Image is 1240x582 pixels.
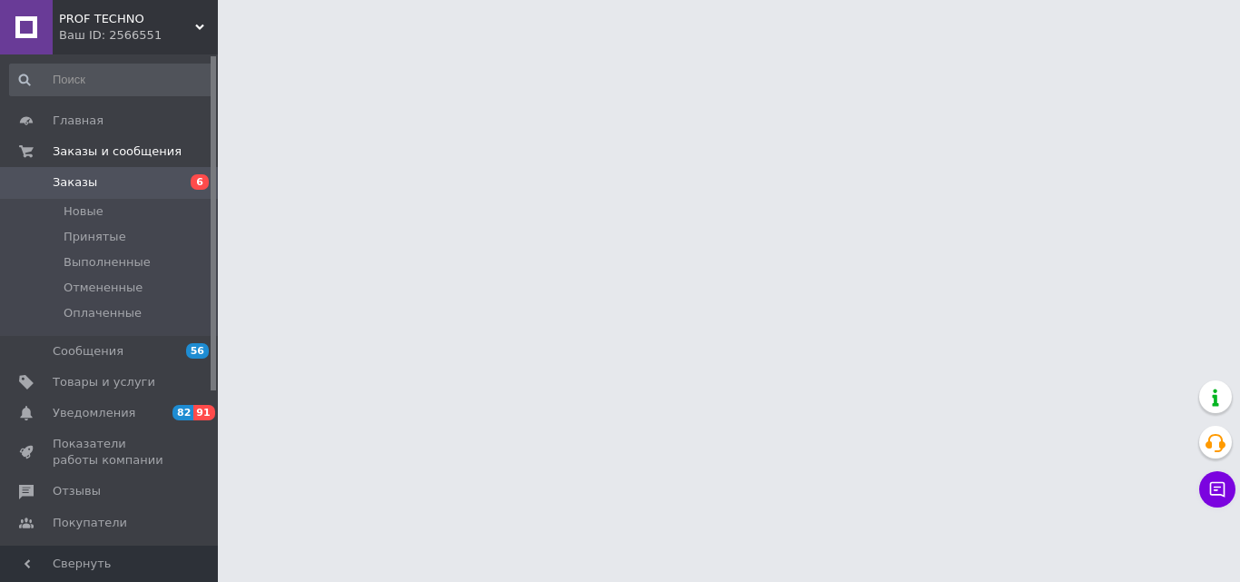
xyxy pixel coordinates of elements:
[59,11,195,27] span: PROF TECHNO
[59,27,218,44] div: Ваш ID: 2566551
[1199,471,1235,508] button: Чат с покупателем
[64,305,142,321] span: Оплаченные
[191,174,209,190] span: 6
[193,405,214,420] span: 91
[64,203,103,220] span: Новые
[186,343,209,359] span: 56
[64,280,143,296] span: Отмененные
[53,483,101,499] span: Отзывы
[64,254,151,271] span: Выполненные
[64,229,126,245] span: Принятые
[9,64,214,96] input: Поиск
[53,113,103,129] span: Главная
[172,405,193,420] span: 82
[53,405,135,421] span: Уведомления
[53,374,155,390] span: Товары и услуги
[53,174,97,191] span: Заказы
[53,436,168,469] span: Показатели работы компании
[53,515,127,531] span: Покупатели
[53,143,182,160] span: Заказы и сообщения
[53,343,123,360] span: Сообщения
